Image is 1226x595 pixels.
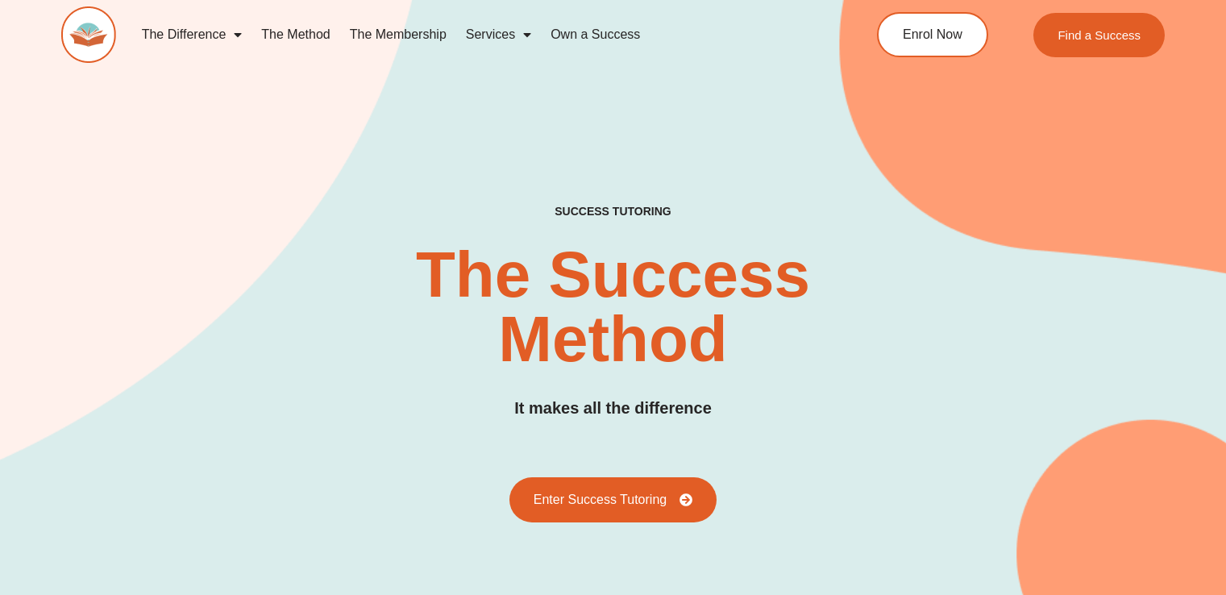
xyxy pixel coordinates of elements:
[514,396,712,421] h3: It makes all the difference
[1058,29,1141,41] span: Find a Success
[251,16,339,53] a: The Method
[132,16,252,53] a: The Difference
[541,16,650,53] a: Own a Success
[340,16,456,53] a: The Membership
[132,16,814,53] nav: Menu
[509,477,717,522] a: Enter Success Tutoring
[456,16,541,53] a: Services
[877,12,988,57] a: Enrol Now
[364,243,862,372] h2: The Success Method
[450,205,776,218] h4: SUCCESS TUTORING​
[903,28,962,41] span: Enrol Now
[534,493,667,506] span: Enter Success Tutoring
[1033,13,1165,57] a: Find a Success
